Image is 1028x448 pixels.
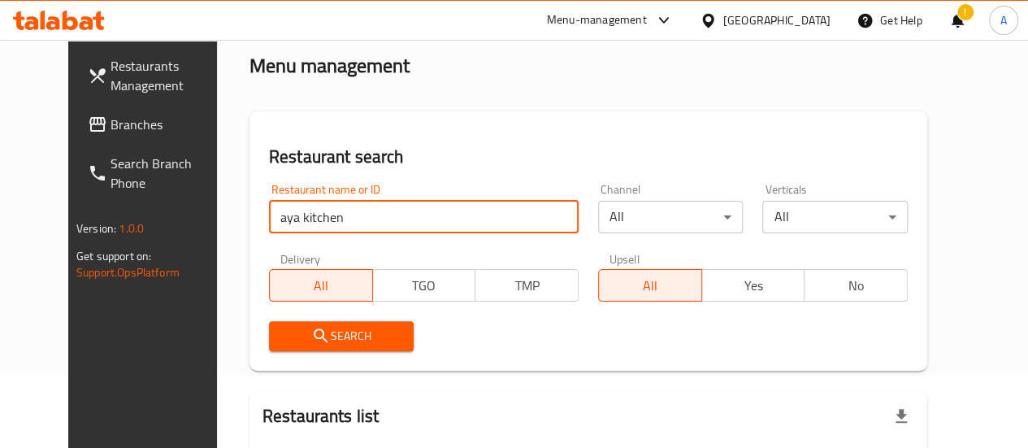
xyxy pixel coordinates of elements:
[380,274,470,298] span: TGO
[111,154,227,193] span: Search Branch Phone
[75,46,240,105] a: Restaurants Management
[762,201,908,233] div: All
[598,201,744,233] div: All
[280,253,321,264] label: Delivery
[475,269,579,302] button: TMP
[276,274,367,298] span: All
[709,274,799,298] span: Yes
[76,262,180,283] a: Support.OpsPlatform
[111,56,227,95] span: Restaurants Management
[262,404,379,428] h2: Restaurants list
[269,269,373,302] button: All
[76,218,116,239] span: Version:
[111,115,227,134] span: Branches
[119,218,144,239] span: 1.0.0
[76,246,151,267] span: Get support on:
[598,269,702,302] button: All
[882,397,921,436] div: Export file
[269,145,908,169] h2: Restaurant search
[701,269,805,302] button: Yes
[811,274,901,298] span: No
[609,253,640,264] label: Upsell
[269,201,579,233] input: Search for restaurant name or ID..
[282,326,401,346] span: Search
[269,321,414,351] button: Search
[249,53,410,79] h2: Menu management
[723,11,831,29] div: [GEOGRAPHIC_DATA]
[75,105,240,144] a: Branches
[605,274,696,298] span: All
[482,274,572,298] span: TMP
[804,269,908,302] button: No
[372,269,476,302] button: TGO
[547,11,647,30] div: Menu-management
[75,144,240,202] a: Search Branch Phone
[1000,11,1007,29] span: A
